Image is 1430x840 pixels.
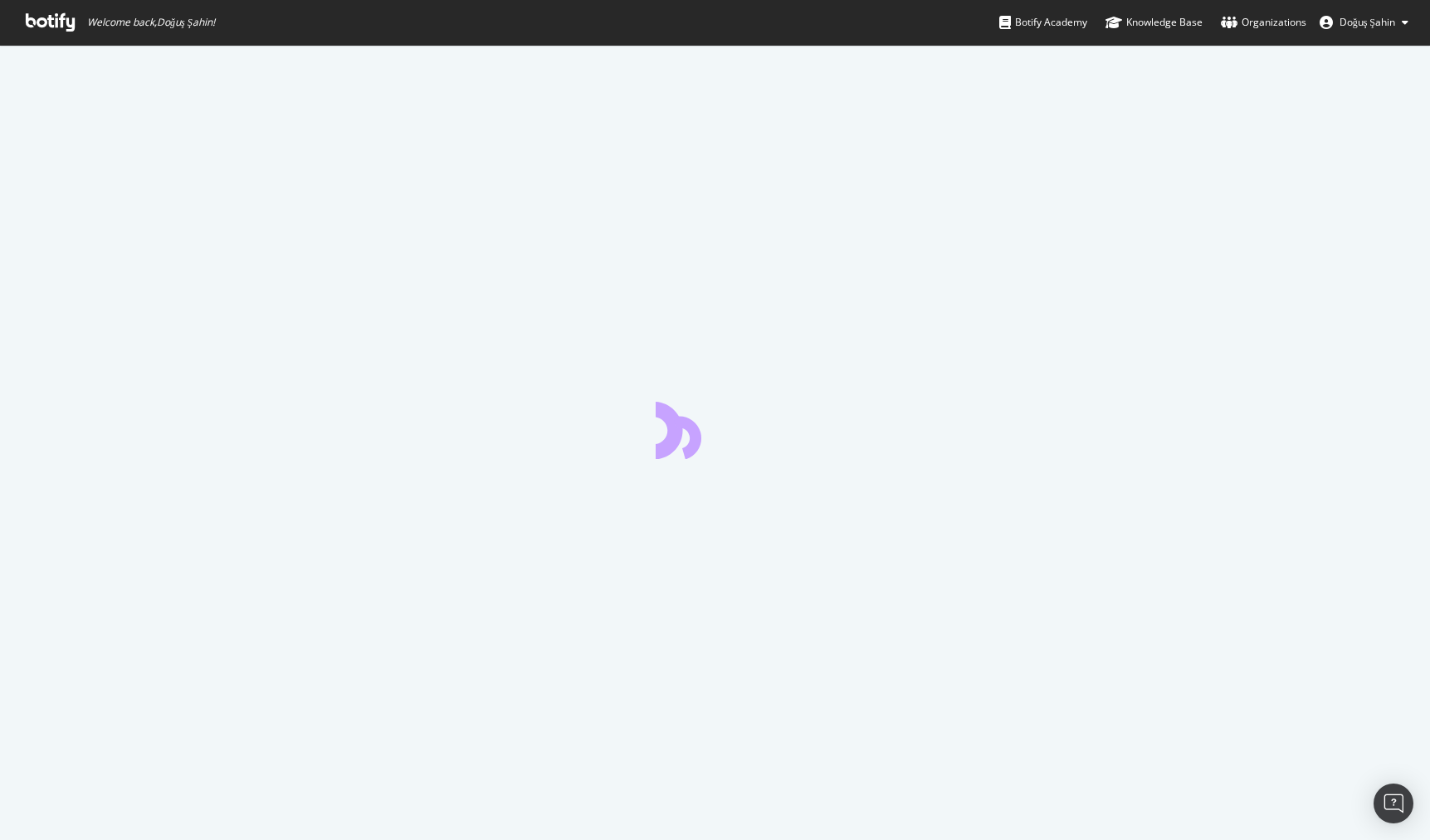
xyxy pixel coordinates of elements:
button: Doğuş Şahin [1306,9,1422,36]
span: Welcome back, Doğuş Şahin ! [87,16,215,29]
span: Doğuş Şahin [1340,15,1395,29]
div: Organizations [1221,14,1306,31]
div: Botify Academy [999,14,1087,31]
div: Open Intercom Messenger [1374,784,1413,823]
div: Knowledge Base [1105,14,1203,31]
div: animation [656,399,775,459]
